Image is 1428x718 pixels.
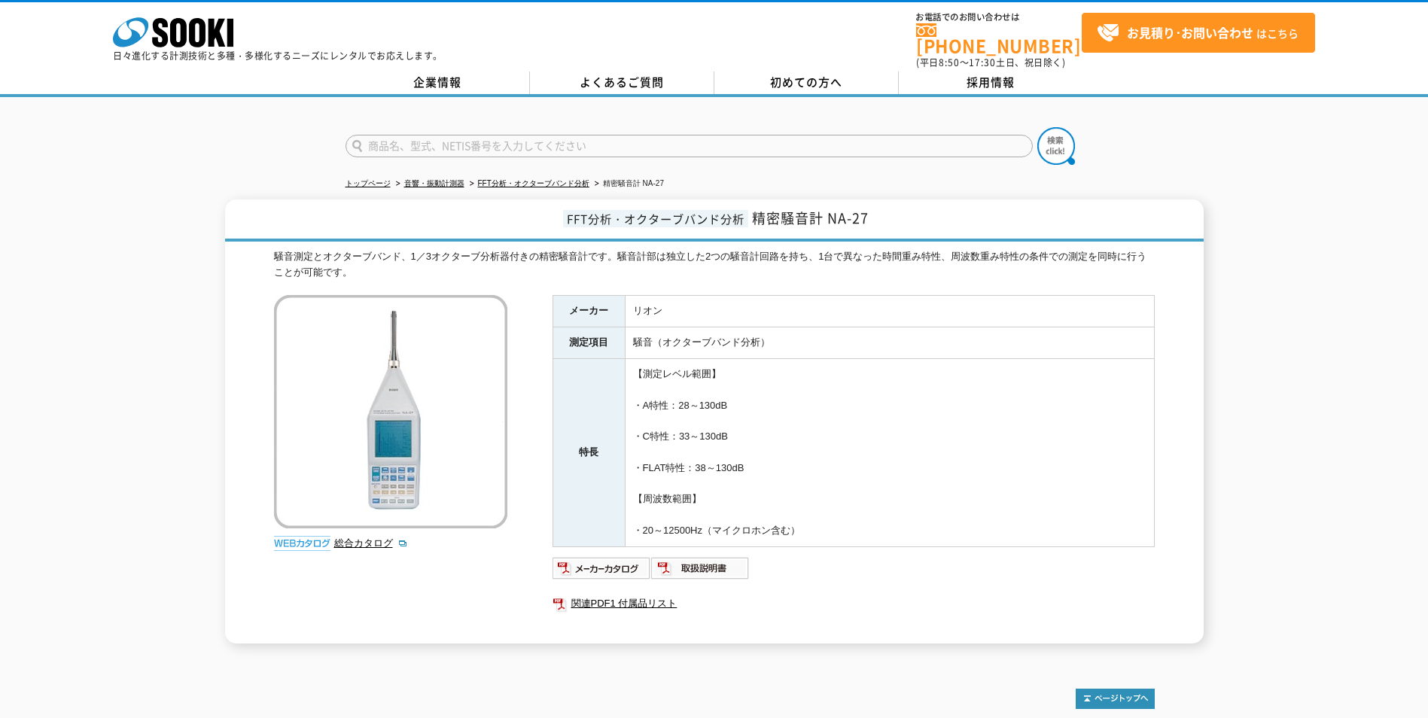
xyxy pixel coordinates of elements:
[113,51,443,60] p: 日々進化する計測技術と多種・多様化するニーズにレンタルでお応えします。
[651,556,750,580] img: 取扱説明書
[274,536,330,551] img: webカタログ
[939,56,960,69] span: 8:50
[651,566,750,577] a: 取扱説明書
[916,13,1082,22] span: お電話でのお問い合わせは
[752,208,869,228] span: 精密騒音計 NA-27
[1127,23,1253,41] strong: お見積り･お問い合わせ
[969,56,996,69] span: 17:30
[553,594,1155,613] a: 関連PDF1 付属品リスト
[625,327,1154,359] td: 騒音（オクターブバンド分析）
[346,71,530,94] a: 企業情報
[1097,22,1299,44] span: はこちら
[1082,13,1315,53] a: お見積り･お問い合わせはこちら
[563,210,748,227] span: FFT分析・オクターブバンド分析
[553,556,651,580] img: メーカーカタログ
[714,71,899,94] a: 初めての方へ
[346,179,391,187] a: トップページ
[916,56,1065,69] span: (平日 ～ 土日、祝日除く)
[625,296,1154,327] td: リオン
[625,359,1154,547] td: 【測定レベル範囲】 ・A特性：28～130dB ・C特性：33～130dB ・FLAT特性：38～130dB 【周波数範囲】 ・20～12500Hz（マイクロホン含む）
[274,295,507,528] img: 精密騒音計 NA-27
[346,135,1033,157] input: 商品名、型式、NETIS番号を入力してください
[553,296,625,327] th: メーカー
[1076,689,1155,709] img: トップページへ
[553,359,625,547] th: 特長
[553,327,625,359] th: 測定項目
[334,537,408,549] a: 総合カタログ
[553,566,651,577] a: メーカーカタログ
[592,176,664,192] li: 精密騒音計 NA-27
[916,23,1082,54] a: [PHONE_NUMBER]
[899,71,1083,94] a: 採用情報
[530,71,714,94] a: よくあるご質問
[478,179,589,187] a: FFT分析・オクターブバンド分析
[1037,127,1075,165] img: btn_search.png
[274,249,1155,281] div: 騒音測定とオクターブバンド、1／3オクターブ分析器付きの精密騒音計です。騒音計部は独立した2つの騒音計回路を持ち、1台で異なった時間重み特性、周波数重み特性の条件での測定を同時に行うことが可能です。
[770,74,842,90] span: 初めての方へ
[404,179,464,187] a: 音響・振動計測器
